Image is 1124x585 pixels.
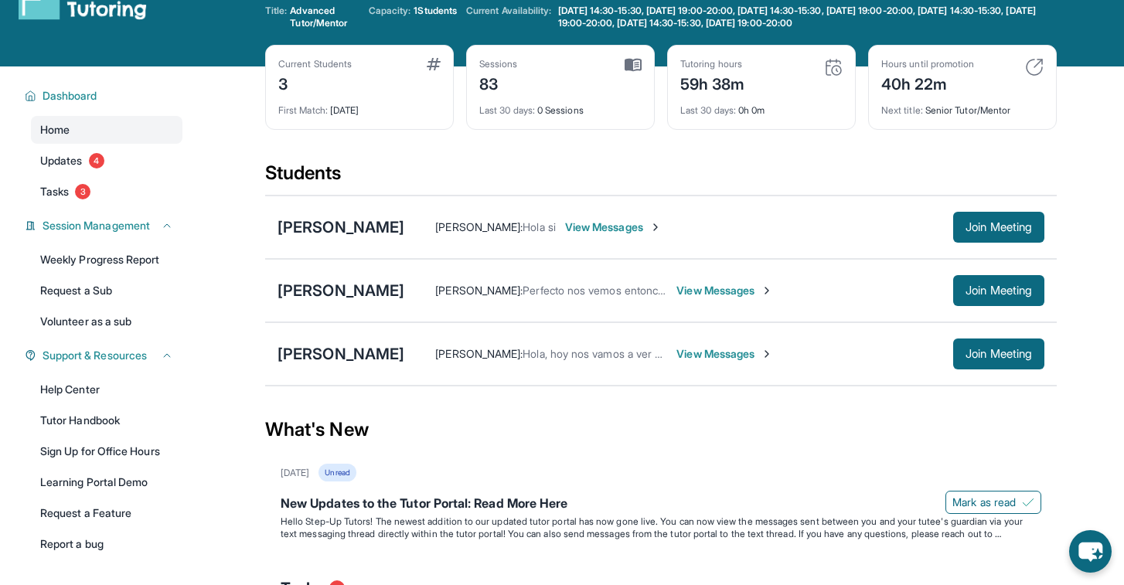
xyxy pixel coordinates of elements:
span: 4 [89,153,104,168]
span: 1 Students [414,5,457,17]
span: Join Meeting [966,223,1032,232]
a: Updates4 [31,147,182,175]
button: Join Meeting [953,275,1044,306]
img: card [1025,58,1044,77]
div: [DATE] [281,467,309,479]
span: View Messages [565,219,662,235]
span: [PERSON_NAME] : [435,347,523,360]
img: card [824,58,843,77]
span: [PERSON_NAME] : [435,220,523,233]
span: Updates [40,153,83,168]
span: Next title : [881,104,923,116]
div: [DATE] [278,95,441,117]
span: Join Meeting [966,349,1032,359]
span: [PERSON_NAME] : [435,284,523,297]
div: [PERSON_NAME] [278,216,404,238]
span: View Messages [676,283,773,298]
div: Unread [318,464,356,481]
div: 59h 38m [680,70,745,95]
span: Support & Resources [43,348,147,363]
button: Support & Resources [36,348,173,363]
span: Title: [265,5,287,29]
span: First Match : [278,104,328,116]
div: Current Students [278,58,352,70]
a: Learning Portal Demo [31,468,182,496]
a: Tutor Handbook [31,406,182,434]
span: Last 30 days : [479,104,535,116]
a: Tasks3 [31,178,182,206]
div: 0h 0m [680,95,843,117]
span: Capacity: [369,5,411,17]
div: Sessions [479,58,518,70]
a: Help Center [31,376,182,403]
span: Current Availability: [466,5,551,29]
span: Hola si [523,220,556,233]
div: Tutoring hours [680,58,745,70]
span: Perfecto nos vemos entonces! [523,284,672,297]
span: 3 [75,184,90,199]
div: [PERSON_NAME] [278,280,404,301]
a: Home [31,116,182,144]
div: Hours until promotion [881,58,974,70]
img: Chevron-Right [761,348,773,360]
div: 3 [278,70,352,95]
a: Weekly Progress Report [31,246,182,274]
div: Students [265,161,1057,195]
button: Join Meeting [953,338,1044,369]
img: card [625,58,642,72]
a: Request a Sub [31,277,182,304]
div: 0 Sessions [479,95,642,117]
span: View Messages [676,346,773,362]
button: Mark as read [945,491,1041,514]
span: Tasks [40,184,69,199]
img: card [427,58,441,70]
p: Hello Step-Up Tutors! The newest addition to our updated tutor portal has now gone live. You can ... [281,515,1041,540]
a: Report a bug [31,530,182,558]
span: Last 30 days : [680,104,736,116]
a: Request a Feature [31,499,182,527]
div: 40h 22m [881,70,974,95]
a: [DATE] 14:30-15:30, [DATE] 19:00-20:00, [DATE] 14:30-15:30, [DATE] 19:00-20:00, [DATE] 14:30-15:3... [555,5,1058,29]
button: Dashboard [36,88,173,104]
img: Mark as read [1022,496,1034,508]
button: Session Management [36,218,173,233]
button: Join Meeting [953,212,1044,243]
span: Join Meeting [966,286,1032,295]
div: What's New [265,396,1057,464]
span: Hola, hoy nos vamos a ver a las 7 pm, verdad? Nomas confirmando [523,347,850,360]
a: Volunteer as a sub [31,308,182,335]
span: Mark as read [952,495,1016,510]
span: Advanced Tutor/Mentor [290,5,359,29]
span: Home [40,122,70,138]
a: Sign Up for Office Hours [31,437,182,465]
span: Dashboard [43,88,97,104]
span: Session Management [43,218,150,233]
div: [PERSON_NAME] [278,343,404,365]
span: [DATE] 14:30-15:30, [DATE] 19:00-20:00, [DATE] 14:30-15:30, [DATE] 19:00-20:00, [DATE] 14:30-15:3... [558,5,1054,29]
div: 83 [479,70,518,95]
div: New Updates to the Tutor Portal: Read More Here [281,494,1041,515]
img: Chevron-Right [649,221,662,233]
button: chat-button [1069,530,1112,573]
div: Senior Tutor/Mentor [881,95,1044,117]
img: Chevron-Right [761,284,773,297]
